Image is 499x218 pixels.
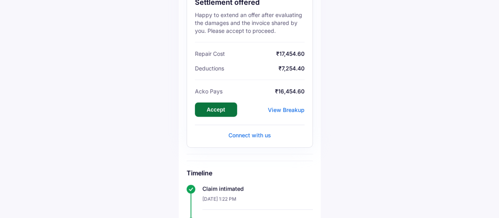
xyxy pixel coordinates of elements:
div: Claim intimated [202,185,313,193]
span: ₹7,254.40 [226,65,305,72]
span: ₹16,454.60 [224,88,305,95]
div: Connect with us [195,131,305,139]
h6: Timeline [187,169,313,177]
span: Acko Pays [195,88,222,95]
span: Deductions [195,65,224,72]
div: Happy to extend an offer after evaluating the damages and the invoice shared by you. Please accep... [195,11,305,35]
span: ₹17,454.60 [227,50,305,57]
div: View Breakup [268,106,305,113]
div: [DATE] 1:22 PM [202,193,313,210]
button: Accept [195,102,237,117]
span: Repair Cost [195,50,225,57]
